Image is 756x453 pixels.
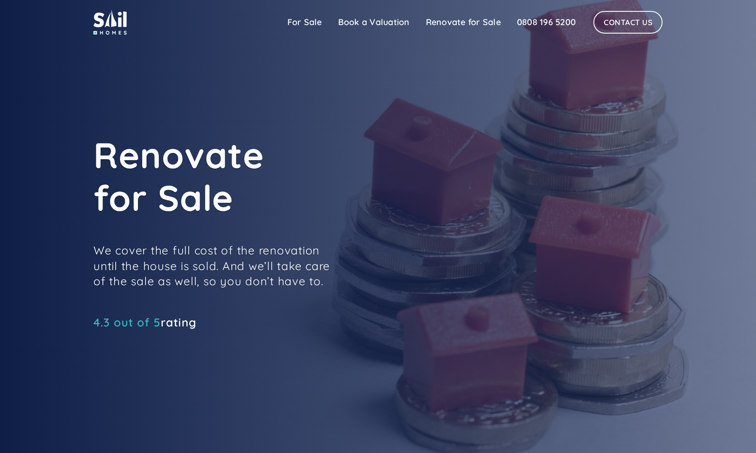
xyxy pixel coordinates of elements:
[509,13,584,32] a: 0808 196 5200
[279,13,330,32] a: For Sale
[593,11,663,34] a: Contact Us
[93,317,196,327] a: 4.3 out of 5rating
[93,243,331,289] p: We cover the full cost of the renovation until the house is sold. And we’ll take care of the sale...
[93,134,520,219] h1: Renovate for Sale
[93,9,127,35] img: sail home logo
[93,317,196,327] div: rating
[93,332,236,343] iframe: Customer reviews powered by Trustpilot
[93,315,161,329] span: 4.3 out of 5
[418,13,509,32] a: Renovate for Sale
[330,13,418,32] a: Book a Valuation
